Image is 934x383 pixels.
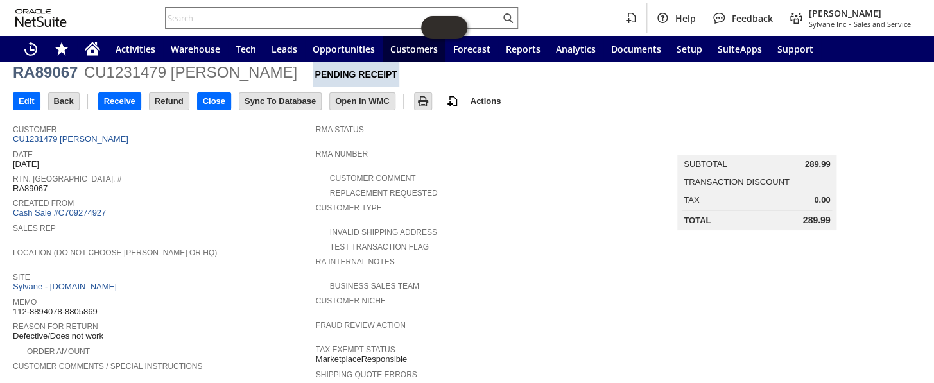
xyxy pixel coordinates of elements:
a: Location (Do Not Choose [PERSON_NAME] or HQ) [13,248,217,257]
span: RA89067 [13,183,48,194]
a: Warehouse [163,36,228,62]
span: Leads [272,43,297,55]
a: CU1231479 [PERSON_NAME] [13,134,132,144]
input: Edit [13,93,40,110]
span: Sylvane Inc [809,19,846,29]
a: Date [13,150,33,159]
a: Fraud Review Action [316,321,406,330]
span: Oracle Guided Learning Widget. To move around, please hold and drag [444,16,467,39]
span: Analytics [556,43,596,55]
span: 289.99 [802,215,830,226]
input: Open In WMC [330,93,395,110]
a: Business Sales Team [330,282,419,291]
a: Customer Type [316,203,382,212]
span: 0.00 [814,195,830,205]
a: Documents [603,36,669,62]
a: Transaction Discount [684,177,790,187]
a: RMA Number [316,149,368,158]
a: Customer [13,125,56,134]
a: Analytics [548,36,603,62]
svg: Recent Records [23,41,39,56]
a: Invalid Shipping Address [330,228,437,237]
span: [PERSON_NAME] [809,7,911,19]
a: Support [770,36,821,62]
div: Shortcuts [46,36,77,62]
a: Sales Rep [13,224,56,233]
a: Replacement Requested [330,189,438,198]
span: Documents [611,43,661,55]
svg: logo [15,9,67,27]
a: Customer Comment [330,174,416,183]
span: 289.99 [805,159,831,169]
span: Help [675,12,696,24]
a: Rtn. [GEOGRAPHIC_DATA]. # [13,174,121,183]
a: RA Internal Notes [316,257,395,266]
a: Tax Exempt Status [316,345,395,354]
a: Memo [13,298,37,307]
a: SuiteApps [710,36,770,62]
span: - [849,19,851,29]
span: MarketplaceResponsible [316,354,407,364]
a: Recent Records [15,36,46,62]
span: Warehouse [171,43,220,55]
a: Customers [383,36,445,62]
img: add-record.svg [445,94,460,109]
a: Actions [465,96,506,106]
svg: Home [85,41,100,56]
a: Tax [684,195,699,205]
a: Site [13,273,30,282]
span: Activities [116,43,155,55]
span: SuiteApps [718,43,762,55]
a: Setup [669,36,710,62]
caption: Summary [677,134,836,155]
div: Pending Receipt [313,62,399,87]
a: Forecast [445,36,498,62]
span: 112-8894078-8805869 [13,307,98,317]
span: [DATE] [13,159,39,169]
iframe: Click here to launch Oracle Guided Learning Help Panel [421,16,467,39]
span: Support [777,43,813,55]
a: RMA Status [316,125,364,134]
a: Total [684,216,711,225]
input: Back [49,93,79,110]
a: Activities [108,36,163,62]
span: Defective/Does not work [13,331,103,341]
a: Tech [228,36,264,62]
div: CU1231479 [PERSON_NAME] [84,62,297,83]
a: Test Transaction Flag [330,243,429,251]
span: Tech [236,43,256,55]
svg: Search [500,10,515,26]
span: Feedback [732,12,773,24]
span: Setup [677,43,702,55]
span: Reports [506,43,541,55]
a: Cash Sale #C709274927 [13,208,106,217]
input: Receive [99,93,141,110]
span: Forecast [453,43,490,55]
a: Reason For Return [13,322,98,331]
span: Sales and Service [854,19,911,29]
span: Customers [390,43,438,55]
input: Refund [150,93,189,110]
a: Created From [13,199,74,208]
a: Opportunities [305,36,383,62]
a: Customer Niche [316,296,386,305]
input: Sync To Database [239,93,321,110]
div: RA89067 [13,62,78,83]
a: Shipping Quote Errors [316,370,417,379]
input: Search [166,10,500,26]
a: Leads [264,36,305,62]
a: Subtotal [684,159,727,169]
a: Reports [498,36,548,62]
a: Customer Comments / Special Instructions [13,362,202,371]
span: Opportunities [313,43,375,55]
a: Sylvane - [DOMAIN_NAME] [13,282,120,291]
input: Print [415,93,431,110]
img: Print [415,94,431,109]
svg: Shortcuts [54,41,69,56]
a: Order Amount [27,347,90,356]
a: Home [77,36,108,62]
input: Close [198,93,230,110]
